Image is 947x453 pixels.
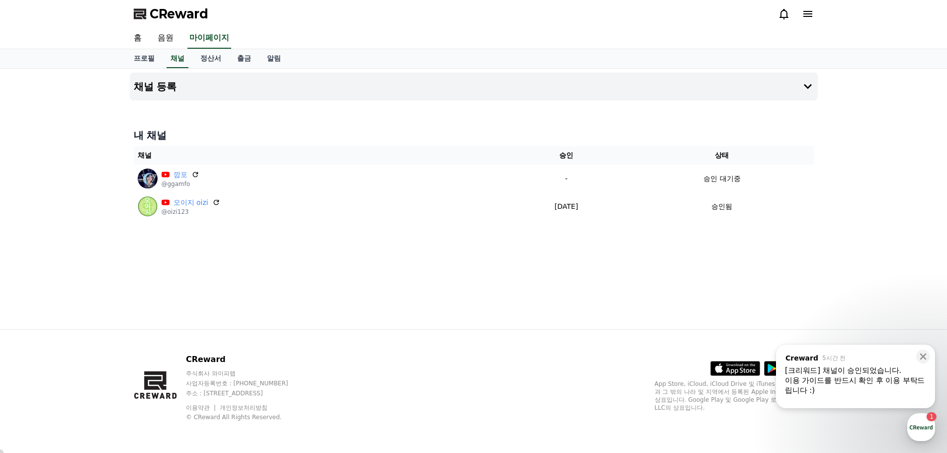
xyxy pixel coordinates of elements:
[506,174,626,184] p: -
[192,49,229,68] a: 정산서
[186,354,307,365] p: CReward
[134,146,503,165] th: 채널
[134,128,814,142] h4: 내 채널
[162,180,199,188] p: @ggamfo
[502,146,630,165] th: 승인
[173,197,208,208] a: 오이지 oizi
[186,413,307,421] p: © CReward All Rights Reserved.
[138,169,158,188] img: 깜포
[220,404,267,411] a: 개인정보처리방침
[186,404,217,411] a: 이용약관
[130,73,818,100] button: 채널 등록
[134,81,177,92] h4: 채널 등록
[703,174,740,184] p: 승인 대기중
[126,49,163,68] a: 프로필
[162,208,220,216] p: @oizi123
[259,49,289,68] a: 알림
[506,201,626,212] p: [DATE]
[138,196,158,216] img: 오이지 oizi
[167,49,188,68] a: 채널
[229,49,259,68] a: 출금
[126,28,150,49] a: 홈
[187,28,231,49] a: 마이페이지
[186,379,307,387] p: 사업자등록번호 : [PHONE_NUMBER]
[150,28,181,49] a: 음원
[186,389,307,397] p: 주소 : [STREET_ADDRESS]
[711,201,732,212] p: 승인됨
[134,6,208,22] a: CReward
[655,380,814,412] p: App Store, iCloud, iCloud Drive 및 iTunes Store는 미국과 그 밖의 나라 및 지역에서 등록된 Apple Inc.의 서비스 상표입니다. Goo...
[150,6,208,22] span: CReward
[173,170,187,180] a: 깜포
[630,146,813,165] th: 상태
[186,369,307,377] p: 주식회사 와이피랩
